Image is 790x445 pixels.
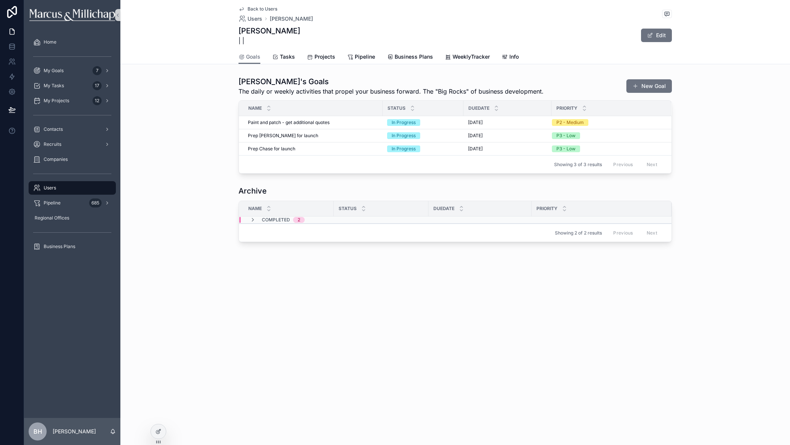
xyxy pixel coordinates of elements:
[262,217,290,223] span: Completed
[239,87,544,96] span: The daily or weekly activities that propel your business forward. The "Big Rocks" of business dev...
[239,26,300,36] h1: [PERSON_NAME]
[347,50,375,65] a: Pipeline
[248,146,295,152] span: Prep Chase for launch
[44,83,64,89] span: My Tasks
[641,29,672,42] button: Edit
[556,132,576,139] div: P3 - Low
[307,50,335,65] a: Projects
[552,145,662,152] a: P3 - Low
[239,186,267,196] h1: Archive
[468,120,483,126] span: [DATE]
[29,79,116,92] a: My Tasks17
[248,105,262,111] span: Name
[248,206,262,212] span: Name
[536,206,558,212] span: Priority
[29,9,115,21] img: App logo
[387,132,459,139] a: In Progress
[44,98,69,104] span: My Projects
[239,6,277,12] a: Back to Users
[93,66,102,75] div: 7
[626,79,672,93] button: New Goal
[468,146,547,152] a: [DATE]
[387,105,406,111] span: Status
[280,53,295,61] span: Tasks
[509,53,519,61] span: Info
[29,153,116,166] a: Companies
[29,196,116,210] a: Pipeline685
[556,105,577,111] span: Priority
[239,50,260,64] a: Goals
[395,53,433,61] span: Business Plans
[29,64,116,77] a: My Goals7
[248,6,277,12] span: Back to Users
[44,141,61,147] span: Recruits
[248,146,378,152] a: Prep Chase for launch
[35,215,69,221] span: Regional Offices
[29,123,116,136] a: Contacts
[29,211,116,225] a: Regional Offices
[239,36,300,45] span: | |
[355,53,375,61] span: Pipeline
[387,50,433,65] a: Business Plans
[433,206,454,212] span: DueDate
[468,133,547,139] a: [DATE]
[392,119,416,126] div: In Progress
[298,217,300,223] div: 2
[502,50,519,65] a: Info
[556,145,576,152] div: P3 - Low
[24,30,120,263] div: scrollable content
[29,240,116,253] a: Business Plans
[248,133,378,139] a: Prep [PERSON_NAME] for launch
[272,50,295,65] a: Tasks
[248,15,262,23] span: Users
[468,133,483,139] span: [DATE]
[314,53,335,61] span: Projects
[44,156,68,162] span: Companies
[246,53,260,61] span: Goals
[556,119,584,126] div: P2 - Medium
[44,126,63,132] span: Contacts
[453,53,490,61] span: WeeklyTracker
[552,119,662,126] a: P2 - Medium
[468,146,483,152] span: [DATE]
[552,132,662,139] a: P3 - Low
[445,50,490,65] a: WeeklyTracker
[387,145,459,152] a: In Progress
[53,428,96,435] p: [PERSON_NAME]
[33,427,42,436] span: BH
[392,145,416,152] div: In Progress
[555,230,602,236] span: Showing 2 of 2 results
[44,244,75,250] span: Business Plans
[44,68,64,74] span: My Goals
[248,120,378,126] a: Paint and patch - get additional quotes
[239,76,544,87] h1: [PERSON_NAME]'s Goals
[44,200,61,206] span: Pipeline
[239,15,262,23] a: Users
[29,35,116,49] a: Home
[387,119,459,126] a: In Progress
[89,198,102,207] div: 685
[468,105,489,111] span: DueDate
[392,132,416,139] div: In Progress
[248,120,330,126] span: Paint and patch - get additional quotes
[93,81,102,90] div: 17
[468,120,547,126] a: [DATE]
[44,185,56,191] span: Users
[248,133,318,139] span: Prep [PERSON_NAME] for launch
[270,15,313,23] a: [PERSON_NAME]
[93,96,102,105] div: 12
[44,39,56,45] span: Home
[339,206,357,212] span: Status
[29,181,116,195] a: Users
[29,94,116,107] a: My Projects12
[29,138,116,151] a: Recruits
[554,162,602,168] span: Showing 3 of 3 results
